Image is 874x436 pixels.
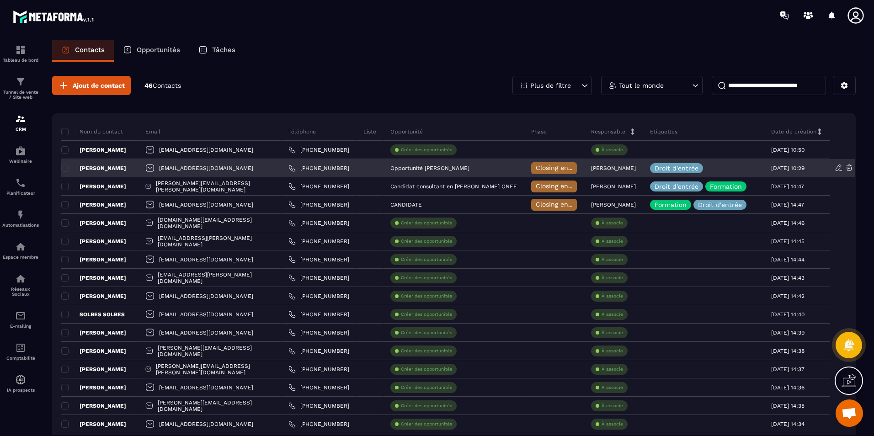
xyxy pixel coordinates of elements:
[401,293,452,299] p: Créer des opportunités
[390,165,469,171] p: Opportunité [PERSON_NAME]
[61,329,126,336] p: [PERSON_NAME]
[2,69,39,106] a: formationformationTunnel de vente / Site web
[61,420,126,428] p: [PERSON_NAME]
[2,255,39,260] p: Espace membre
[771,183,804,190] p: [DATE] 14:47
[288,146,349,154] a: [PHONE_NUMBER]
[73,81,125,90] span: Ajout de contact
[15,145,26,156] img: automations
[288,256,349,263] a: [PHONE_NUMBER]
[15,113,26,124] img: formation
[2,234,39,266] a: automationsautomationsEspace membre
[771,330,805,336] p: [DATE] 14:39
[288,402,349,409] a: [PHONE_NUMBER]
[771,348,805,354] p: [DATE] 14:38
[288,274,349,282] a: [PHONE_NUMBER]
[591,165,636,171] p: [PERSON_NAME]
[771,202,804,208] p: [DATE] 14:47
[771,275,805,281] p: [DATE] 14:43
[401,311,452,318] p: Créer des opportunités
[390,202,422,208] p: CANDIDATE
[288,329,349,336] a: [PHONE_NUMBER]
[602,421,623,427] p: À associe
[288,165,349,172] a: [PHONE_NUMBER]
[602,238,623,245] p: À associe
[771,220,805,226] p: [DATE] 14:46
[114,40,189,62] a: Opportunités
[771,128,816,135] p: Date de création
[2,202,39,234] a: automationsautomationsAutomatisations
[401,384,452,391] p: Créer des opportunités
[2,138,39,170] a: automationsautomationsWebinaire
[771,293,805,299] p: [DATE] 14:42
[591,202,636,208] p: [PERSON_NAME]
[144,81,181,90] p: 46
[771,165,805,171] p: [DATE] 10:29
[15,241,26,252] img: automations
[15,273,26,284] img: social-network
[401,220,452,226] p: Créer des opportunités
[650,128,677,135] p: Étiquettes
[288,183,349,190] a: [PHONE_NUMBER]
[52,76,131,95] button: Ajout de contact
[2,223,39,228] p: Automatisations
[655,165,698,171] p: Droit d'entrée
[602,348,623,354] p: À associe
[531,128,547,135] p: Phase
[530,82,571,89] p: Plus de filtre
[591,128,625,135] p: Responsable
[602,330,623,336] p: À associe
[52,40,114,62] a: Contacts
[288,366,349,373] a: [PHONE_NUMBER]
[401,330,452,336] p: Créer des opportunités
[602,275,623,281] p: À associe
[401,256,452,263] p: Créer des opportunités
[61,402,126,409] p: [PERSON_NAME]
[15,310,26,321] img: email
[536,164,588,171] span: Closing en cours
[288,384,349,391] a: [PHONE_NUMBER]
[61,201,126,208] p: [PERSON_NAME]
[2,266,39,303] a: social-networksocial-networkRéseaux Sociaux
[15,76,26,87] img: formation
[288,420,349,428] a: [PHONE_NUMBER]
[602,403,623,409] p: À associe
[2,303,39,335] a: emailemailE-mailing
[771,403,805,409] p: [DATE] 14:35
[61,347,126,355] p: [PERSON_NAME]
[61,311,125,318] p: SOLBES SOLBES
[61,274,126,282] p: [PERSON_NAME]
[212,46,235,54] p: Tâches
[2,90,39,100] p: Tunnel de vente / Site web
[288,128,316,135] p: Téléphone
[771,366,805,372] p: [DATE] 14:37
[75,46,105,54] p: Contacts
[390,128,423,135] p: Opportunité
[2,287,39,297] p: Réseaux Sociaux
[401,238,452,245] p: Créer des opportunités
[61,146,126,154] p: [PERSON_NAME]
[401,348,452,354] p: Créer des opportunités
[61,128,123,135] p: Nom du contact
[15,342,26,353] img: accountant
[153,82,181,89] span: Contacts
[61,219,126,227] p: [PERSON_NAME]
[2,159,39,164] p: Webinaire
[2,356,39,361] p: Comptabilité
[401,421,452,427] p: Créer des opportunités
[15,374,26,385] img: automations
[2,106,39,138] a: formationformationCRM
[61,292,126,300] p: [PERSON_NAME]
[61,366,126,373] p: [PERSON_NAME]
[15,209,26,220] img: automations
[145,128,160,135] p: Email
[602,311,623,318] p: À associe
[15,177,26,188] img: scheduler
[655,183,698,190] p: Droit d'entrée
[13,8,95,25] img: logo
[61,238,126,245] p: [PERSON_NAME]
[655,202,687,208] p: Formation
[363,128,376,135] p: Liste
[401,275,452,281] p: Créer des opportunités
[390,183,517,190] p: Candidat consultant en [PERSON_NAME] ONEE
